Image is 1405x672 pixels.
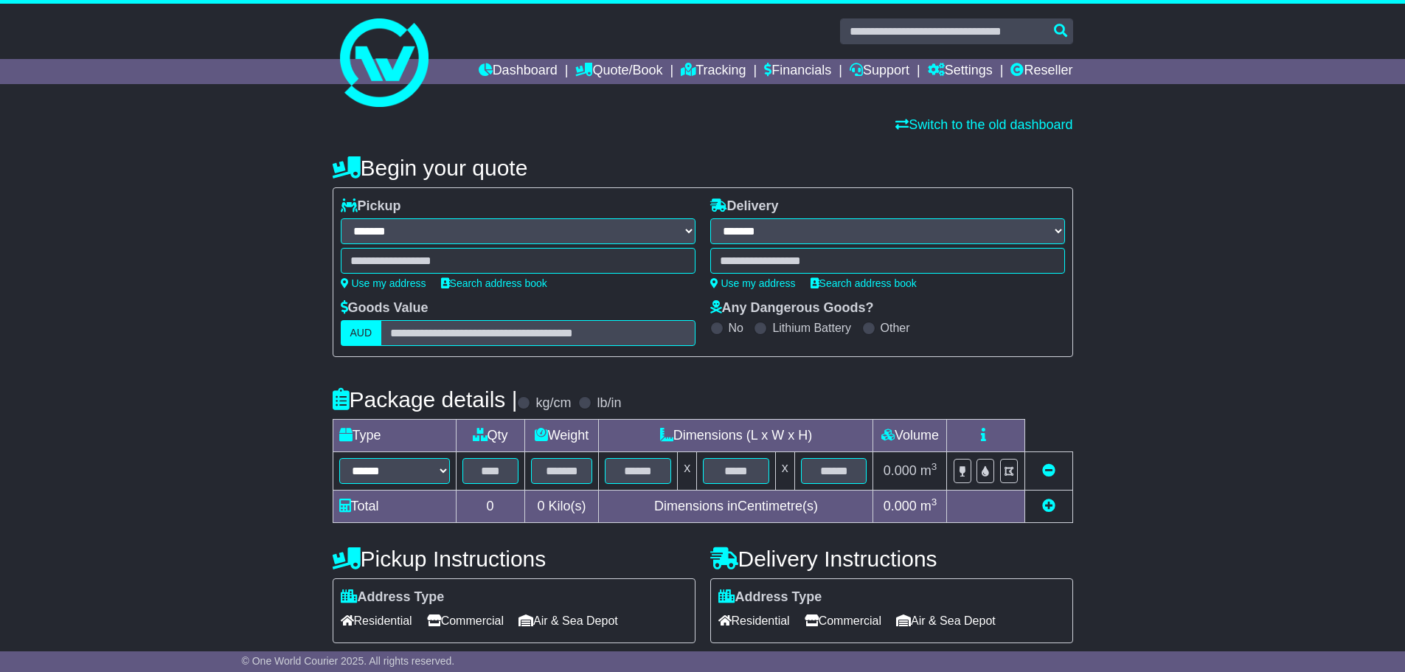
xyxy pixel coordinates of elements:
a: Search address book [811,277,917,289]
label: Address Type [718,589,822,606]
span: Residential [341,609,412,632]
td: x [678,452,697,491]
a: Search address book [441,277,547,289]
span: 0.000 [884,499,917,513]
label: AUD [341,320,382,346]
td: Kilo(s) [524,491,599,523]
label: lb/in [597,395,621,412]
label: Any Dangerous Goods? [710,300,874,316]
label: Pickup [341,198,401,215]
label: Address Type [341,589,445,606]
span: Commercial [805,609,881,632]
sup: 3 [932,496,937,508]
td: Type [333,420,456,452]
span: © One World Courier 2025. All rights reserved. [242,655,455,667]
span: m [920,499,937,513]
a: Switch to the old dashboard [895,117,1072,132]
label: No [729,321,743,335]
td: Qty [456,420,524,452]
td: Dimensions (L x W x H) [599,420,873,452]
span: Air & Sea Depot [896,609,996,632]
span: Air & Sea Depot [518,609,618,632]
td: x [775,452,794,491]
a: Use my address [710,277,796,289]
label: Delivery [710,198,779,215]
a: Financials [764,59,831,84]
td: Weight [524,420,599,452]
a: Dashboard [479,59,558,84]
span: m [920,463,937,478]
span: 0 [537,499,544,513]
h4: Begin your quote [333,156,1073,180]
span: Commercial [427,609,504,632]
td: Total [333,491,456,523]
a: Support [850,59,909,84]
span: 0.000 [884,463,917,478]
sup: 3 [932,461,937,472]
a: Settings [928,59,993,84]
a: Remove this item [1042,463,1055,478]
td: 0 [456,491,524,523]
a: Add new item [1042,499,1055,513]
label: Other [881,321,910,335]
h4: Package details | [333,387,518,412]
label: Goods Value [341,300,429,316]
label: Lithium Battery [772,321,851,335]
span: Residential [718,609,790,632]
h4: Pickup Instructions [333,547,695,571]
td: Volume [873,420,947,452]
label: kg/cm [535,395,571,412]
a: Quote/Book [575,59,662,84]
a: Tracking [681,59,746,84]
a: Reseller [1010,59,1072,84]
a: Use my address [341,277,426,289]
h4: Delivery Instructions [710,547,1073,571]
td: Dimensions in Centimetre(s) [599,491,873,523]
